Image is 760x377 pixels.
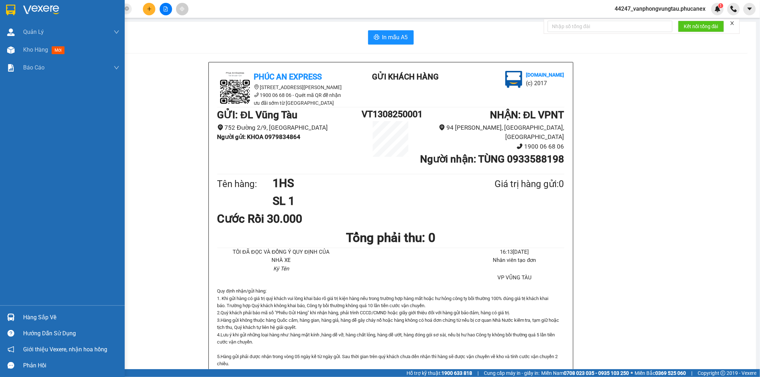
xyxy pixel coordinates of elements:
[160,3,172,15] button: file-add
[254,84,259,89] span: environment
[730,6,737,12] img: phone-icon
[217,228,564,248] h1: Tổng phải thu: 0
[273,265,289,272] i: Ký Tên
[465,248,564,257] li: 16:13[DATE]
[163,6,168,11] span: file-add
[526,79,564,88] li: (c) 2017
[9,9,45,45] img: logo.jpg
[147,6,152,11] span: plus
[114,65,119,71] span: down
[465,274,564,282] li: VP VŨNG TÀU
[7,46,15,54] img: warehouse-icon
[368,30,414,45] button: printerIn mẫu A5
[217,210,332,228] div: Cước Rồi 30.000
[23,27,44,36] span: Quản Lý
[372,72,439,81] b: Gửi khách hàng
[460,177,564,191] div: Giá trị hàng gửi: 0
[232,248,331,265] li: TÔI ĐÃ ĐỌC VÀ ĐỒNG Ý QUY ĐỊNH CỦA NHÀ XE
[7,330,14,337] span: question-circle
[44,10,71,44] b: Gửi khách hàng
[420,142,564,151] li: 1900 06 68 06
[217,295,564,310] p: 1. Khi gửi hàng có giá trị quý khách vui lòng khai báo rõ giá trị kiện hàng nếu trong trường hợ...
[718,3,723,8] sup: 1
[420,153,564,165] b: Người nhận : TÙNG 0933588198
[254,72,322,81] b: Phúc An Express
[217,133,301,140] b: Người gửi : KHOA 0979834864
[60,27,98,33] b: [DOMAIN_NAME]
[362,107,419,121] h1: VT1308250001
[114,29,119,35] span: down
[374,34,379,41] span: printer
[719,3,722,8] span: 1
[635,369,686,377] span: Miền Bắc
[7,346,14,353] span: notification
[7,362,14,369] span: message
[217,71,253,107] img: logo.jpg
[720,371,725,376] span: copyright
[217,177,273,191] div: Tên hàng:
[477,369,479,377] span: |
[7,64,15,72] img: solution-icon
[465,256,564,265] li: Nhân viên tạo đơn
[217,288,564,375] div: Quy định nhận/gửi hàng :
[217,123,362,133] li: 752 Đường 2/9, [GEOGRAPHIC_DATA]
[490,109,564,121] b: NHẬN : ĐL VPNT
[714,6,721,12] img: icon-new-feature
[441,370,472,376] strong: 1900 633 818
[407,369,472,377] span: Hỗ trợ kỹ thuật:
[217,331,564,368] p: 4.Lưu ý khi gửi những loại hàng như :hàng mặt kính ,hàng dễ vỡ, hàng chất lỏng, hàng dễ ư...
[254,92,259,97] span: phone
[420,123,564,142] li: 94 [PERSON_NAME], [GEOGRAPHIC_DATA], [GEOGRAPHIC_DATA]
[609,4,711,13] span: 44247_vanphongvungtau.phucanex
[273,174,460,192] h1: 1HS
[217,91,346,107] li: 1900 06 68 06 - Quét mã QR để nhận ưu đãi sớm từ [GEOGRAPHIC_DATA]
[484,369,539,377] span: Cung cấp máy in - giấy in:
[273,192,460,210] h1: SL 1
[541,369,629,377] span: Miền Nam
[691,369,692,377] span: |
[6,5,15,15] img: logo-vxr
[23,328,119,339] div: Hướng dẫn sử dụng
[52,46,64,54] span: mới
[60,34,98,43] li: (c) 2017
[23,63,45,72] span: Báo cáo
[217,124,223,130] span: environment
[743,3,756,15] button: caret-down
[176,3,188,15] button: aim
[746,6,753,12] span: caret-down
[730,21,735,26] span: close
[548,21,672,32] input: Nhập số tổng đài
[125,6,129,11] span: close-circle
[505,71,522,88] img: logo.jpg
[217,109,298,121] b: GỬI : ĐL Vũng Tàu
[564,370,629,376] strong: 0708 023 035 - 0935 103 250
[631,372,633,375] span: ⚪️
[7,314,15,321] img: warehouse-icon
[217,83,346,91] li: [STREET_ADDRESS][PERSON_NAME]
[23,345,107,354] span: Giới thiệu Vexere, nhận hoa hồng
[526,72,564,78] b: [DOMAIN_NAME]
[9,46,37,92] b: Phúc An Express
[678,21,724,32] button: Kết nối tổng đài
[23,46,48,53] span: Kho hàng
[217,317,564,331] p: 3.Hàng gửi không thuộc hàng Quốc cấm, hàng gian, hàng giả, hàng dễ gây cháy nổ hoặc ...
[125,6,129,12] span: close-circle
[7,29,15,36] img: warehouse-icon
[655,370,686,376] strong: 0369 525 060
[217,309,564,316] p: 2.Quý khách phải báo mã số "Phiếu Gửi Hàng" khi nhận hàng, phải trình CCCD/CMND hoặ...
[23,360,119,371] div: Phản hồi
[382,33,408,42] span: In mẫu A5
[23,312,119,323] div: Hàng sắp về
[684,22,718,30] span: Kết nối tổng đài
[143,3,155,15] button: plus
[77,9,94,26] img: logo.jpg
[517,143,523,149] span: phone
[180,6,185,11] span: aim
[439,124,445,130] span: environment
